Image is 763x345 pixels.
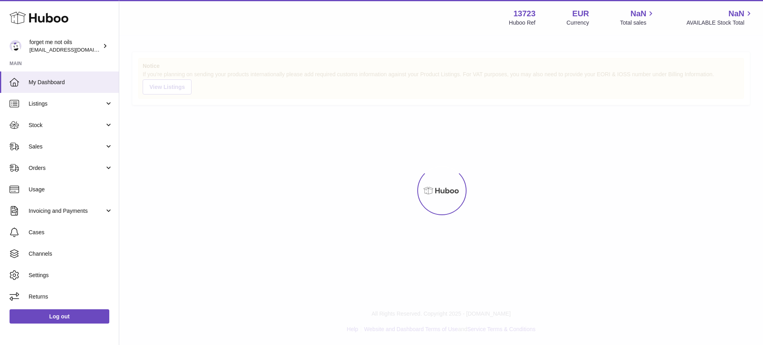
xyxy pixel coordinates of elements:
[567,19,589,27] div: Currency
[29,100,105,108] span: Listings
[572,8,589,19] strong: EUR
[630,8,646,19] span: NaN
[29,79,113,86] span: My Dashboard
[29,229,113,236] span: Cases
[509,19,536,27] div: Huboo Ref
[620,8,655,27] a: NaN Total sales
[29,293,113,301] span: Returns
[29,272,113,279] span: Settings
[620,19,655,27] span: Total sales
[513,8,536,19] strong: 13723
[29,164,105,172] span: Orders
[10,309,109,324] a: Log out
[728,8,744,19] span: NaN
[29,207,105,215] span: Invoicing and Payments
[29,143,105,150] span: Sales
[29,250,113,258] span: Channels
[686,8,753,27] a: NaN AVAILABLE Stock Total
[29,121,105,129] span: Stock
[686,19,753,27] span: AVAILABLE Stock Total
[29,186,113,193] span: Usage
[29,39,101,54] div: forget me not oils
[29,46,117,53] span: [EMAIL_ADDRESS][DOMAIN_NAME]
[10,40,21,52] img: forgetmenothf@gmail.com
